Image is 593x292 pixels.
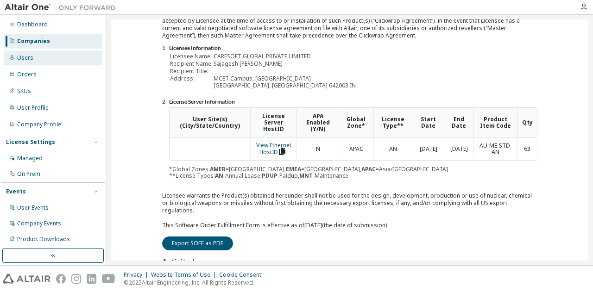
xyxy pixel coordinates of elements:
[210,165,226,173] b: AMER
[214,53,356,60] td: CARESOFT GLOBAL PRIVATE LIMITED
[444,108,473,137] th: End Date
[170,53,213,60] td: Licensee Name:
[17,87,31,95] div: SKUs
[6,138,55,146] div: License Settings
[17,104,49,112] div: User Profile
[214,61,356,67] td: Sajagesh [PERSON_NAME]
[151,271,219,279] div: Website Terms of Use
[339,138,373,161] td: APAC
[162,258,206,267] h3: Activity Log
[169,107,537,179] div: *Global Zones: =[GEOGRAPHIC_DATA], =[GEOGRAPHIC_DATA], =Asia/[GEOGRAPHIC_DATA] **License Types: -...
[170,68,213,75] td: Recipient Title:
[5,3,120,12] img: Altair One
[17,236,70,243] div: Product Downloads
[169,45,537,52] li: Licensee Information
[169,99,537,106] li: License Server Information
[170,61,213,67] td: Recipient Name:
[214,75,356,82] td: MCET Campus, [GEOGRAPHIC_DATA]
[413,138,444,161] td: [DATE]
[299,172,313,180] b: MNT
[170,75,213,82] td: Address:
[56,274,66,284] img: facebook.svg
[219,271,267,279] div: Cookie Consent
[124,279,267,286] p: © 2025 Altair Engineering, Inc. All Rights Reserved.
[6,188,26,195] div: Events
[17,21,48,28] div: Dashboard
[413,108,444,137] th: Start Date
[17,204,49,211] div: User Events
[17,121,61,128] div: Company Profile
[17,170,40,178] div: On Prem
[296,138,339,161] td: N
[262,172,278,180] b: PDUP
[214,82,356,89] td: [GEOGRAPHIC_DATA], [GEOGRAPHIC_DATA] 642003 IN
[102,274,115,284] img: youtube.svg
[17,220,61,227] div: Company Events
[517,108,537,137] th: Qty
[250,108,296,137] th: License Server HostID
[286,165,301,173] b: EMEA
[71,274,81,284] img: instagram.svg
[473,138,517,161] td: AU-ME-STD-AN
[373,138,413,161] td: AN
[373,108,413,137] th: License Type**
[361,165,376,173] b: APAC
[444,138,473,161] td: [DATE]
[339,108,373,137] th: Global Zone*
[296,108,339,137] th: APA Enabled (Y/N)
[17,155,43,162] div: Managed
[256,141,291,156] a: View Ethernet HostID
[3,274,50,284] img: altair_logo.svg
[87,274,96,284] img: linkedin.svg
[17,37,50,45] div: Companies
[170,108,250,137] th: User Site(s) (City/State/Country)
[473,108,517,137] th: Product Item Code
[517,138,537,161] td: 63
[17,71,37,78] div: Orders
[17,54,33,62] div: Users
[162,236,233,250] button: Export SOFF as PDF
[124,271,151,279] div: Privacy
[215,172,223,180] b: AN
